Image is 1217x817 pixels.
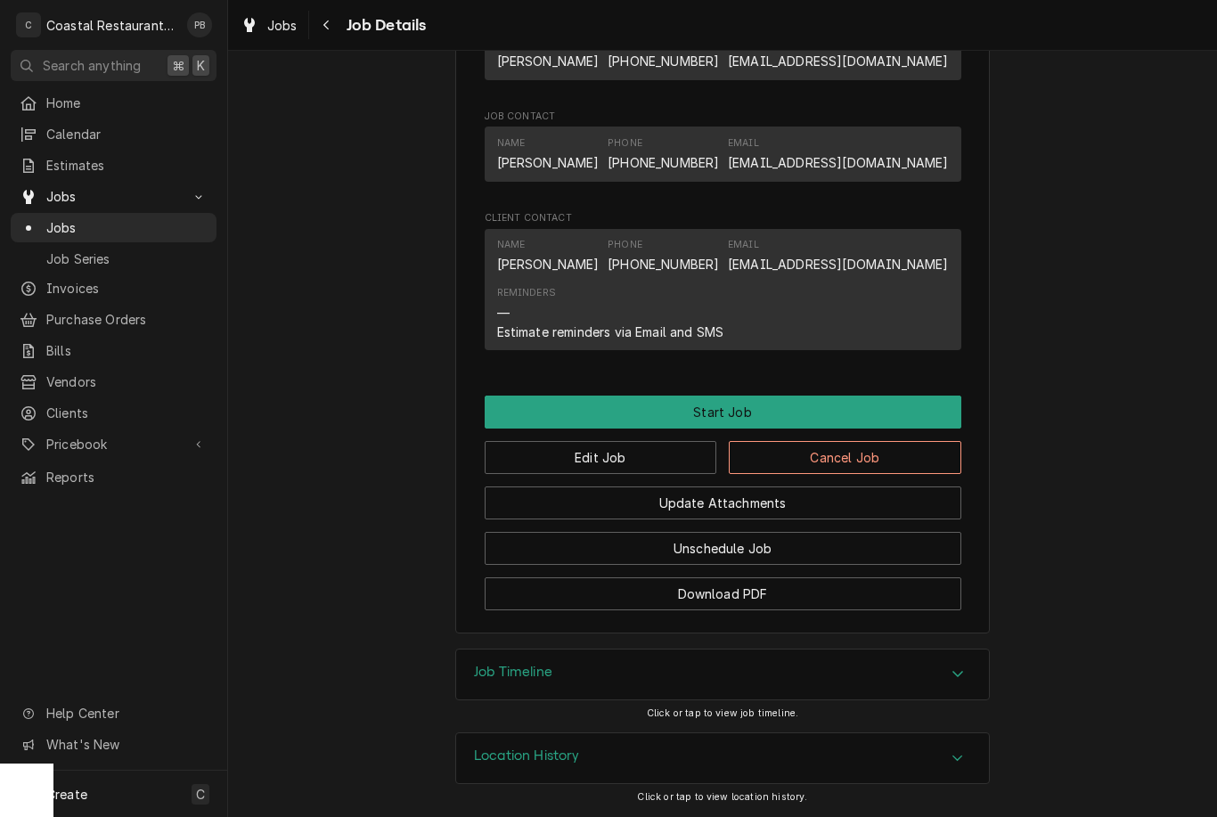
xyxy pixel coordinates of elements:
[233,11,305,40] a: Jobs
[497,323,724,341] div: Estimate reminders via Email and SMS
[46,704,206,723] span: Help Center
[11,88,216,118] a: Home
[497,238,526,252] div: Name
[11,336,216,365] a: Bills
[456,733,989,783] div: Accordion Header
[46,279,208,298] span: Invoices
[46,468,208,486] span: Reports
[172,56,184,75] span: ⌘
[11,398,216,428] a: Clients
[11,462,216,492] a: Reports
[497,153,600,172] div: [PERSON_NAME]
[485,519,961,565] div: Button Group Row
[456,650,989,699] div: Accordion Header
[11,50,216,81] button: Search anything⌘K
[485,110,961,124] span: Job Contact
[485,25,961,87] div: Job Reporter List
[16,12,41,37] div: C
[46,94,208,112] span: Home
[46,187,181,206] span: Jobs
[187,12,212,37] div: Phill Blush's Avatar
[11,305,216,334] a: Purchase Orders
[46,341,208,360] span: Bills
[46,735,206,754] span: What's New
[497,136,600,172] div: Name
[608,257,719,272] a: [PHONE_NUMBER]
[497,35,600,70] div: Name
[485,577,961,610] button: Download PDF
[647,707,798,719] span: Click or tap to view job timeline.
[455,732,990,784] div: Location History
[608,136,642,151] div: Phone
[497,304,510,323] div: —
[485,441,717,474] button: Edit Job
[497,255,600,274] div: [PERSON_NAME]
[485,565,961,610] div: Button Group Row
[608,238,719,274] div: Phone
[497,52,600,70] div: [PERSON_NAME]
[485,474,961,519] div: Button Group Row
[11,182,216,211] a: Go to Jobs
[313,11,341,39] button: Navigate back
[474,664,552,681] h3: Job Timeline
[728,257,948,272] a: [EMAIL_ADDRESS][DOMAIN_NAME]
[485,25,961,79] div: Contact
[485,229,961,351] div: Contact
[267,16,298,35] span: Jobs
[46,310,208,329] span: Purchase Orders
[485,110,961,190] div: Job Contact
[196,785,205,804] span: C
[456,733,989,783] button: Accordion Details Expand Trigger
[11,699,216,728] a: Go to Help Center
[11,151,216,180] a: Estimates
[608,136,719,172] div: Phone
[485,211,961,358] div: Client Contact
[474,748,580,764] h3: Location History
[341,13,427,37] span: Job Details
[46,125,208,143] span: Calendar
[728,238,759,252] div: Email
[728,136,948,172] div: Email
[43,56,141,75] span: Search anything
[187,12,212,37] div: PB
[46,435,181,453] span: Pricebook
[729,441,961,474] button: Cancel Job
[485,229,961,359] div: Client Contact List
[485,532,961,565] button: Unschedule Job
[11,213,216,242] a: Jobs
[608,155,719,170] a: [PHONE_NUMBER]
[608,53,719,69] a: [PHONE_NUMBER]
[728,136,759,151] div: Email
[46,787,87,802] span: Create
[728,53,948,69] a: [EMAIL_ADDRESS][DOMAIN_NAME]
[46,218,208,237] span: Jobs
[485,396,961,610] div: Button Group
[637,791,807,803] span: Click or tap to view location history.
[728,35,948,70] div: Email
[455,649,990,700] div: Job Timeline
[11,119,216,149] a: Calendar
[728,238,948,274] div: Email
[11,244,216,274] a: Job Series
[608,35,719,70] div: Phone
[497,136,526,151] div: Name
[497,238,600,274] div: Name
[11,730,216,759] a: Go to What's New
[497,286,724,340] div: Reminders
[497,286,556,300] div: Reminders
[485,127,961,181] div: Contact
[11,429,216,459] a: Go to Pricebook
[485,429,961,474] div: Button Group Row
[46,16,177,35] div: Coastal Restaurant Repair
[11,274,216,303] a: Invoices
[456,650,989,699] button: Accordion Details Expand Trigger
[485,211,961,225] span: Client Contact
[485,396,961,429] button: Start Job
[485,127,961,189] div: Job Contact List
[728,155,948,170] a: [EMAIL_ADDRESS][DOMAIN_NAME]
[11,367,216,396] a: Vendors
[485,486,961,519] button: Update Attachments
[608,238,642,252] div: Phone
[46,372,208,391] span: Vendors
[197,56,205,75] span: K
